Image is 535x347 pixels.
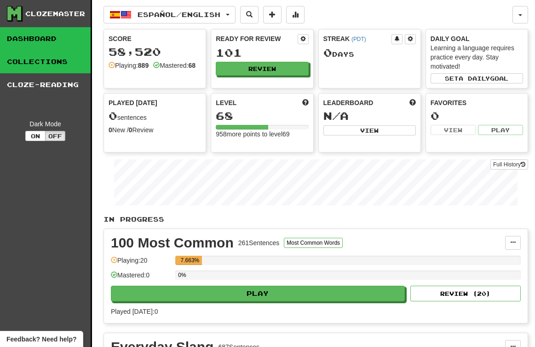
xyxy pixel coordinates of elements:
span: Open feedback widget [6,335,76,344]
span: Played [DATE] [109,98,157,107]
div: Learning a language requires practice every day. Stay motivated! [431,43,523,71]
a: (PDT) [351,36,366,42]
button: View [323,125,416,135]
div: 58,520 [109,46,201,58]
div: Dark Mode [7,119,84,129]
button: Review (20) [410,286,521,301]
span: Played [DATE]: 0 [111,308,158,315]
button: Seta dailygoal [431,73,523,83]
span: 0 [323,46,332,59]
a: Full History [490,159,528,170]
button: Add sentence to collection [263,6,282,24]
div: Favorites [431,98,523,107]
strong: 0 [109,126,112,134]
div: Day s [323,47,416,59]
span: N/A [323,109,349,122]
div: Playing: 20 [111,256,171,271]
span: Español / English [138,11,220,18]
span: a daily [459,75,490,82]
span: Score more points to level up [302,98,309,107]
button: Review [216,62,308,76]
p: In Progress [104,215,528,224]
strong: 0 [129,126,132,134]
div: Playing: [109,61,149,70]
strong: 68 [188,62,196,69]
div: Streak [323,34,391,43]
span: 0 [109,109,117,122]
button: Off [45,131,65,141]
div: Clozemaster [25,9,85,18]
button: Search sentences [240,6,259,24]
button: Most Common Words [284,238,343,248]
div: 0 [431,110,523,122]
div: Score [109,34,201,43]
button: Play [111,286,405,301]
div: Daily Goal [431,34,523,43]
span: This week in points, UTC [409,98,416,107]
div: 101 [216,47,308,59]
button: Español/English [104,6,236,24]
div: Mastered: [153,61,196,70]
div: 7.663% [178,256,201,265]
div: 68 [216,110,308,122]
div: Mastered: 0 [111,271,171,286]
button: More stats [286,6,305,24]
div: sentences [109,110,201,122]
button: View [431,125,476,135]
div: Ready for Review [216,34,297,43]
div: 261 Sentences [238,238,280,247]
div: 100 Most Common [111,236,234,250]
div: 958 more points to level 69 [216,129,308,139]
div: New / Review [109,125,201,135]
button: Play [478,125,523,135]
button: On [25,131,46,141]
strong: 889 [138,62,149,69]
span: Leaderboard [323,98,374,107]
span: Level [216,98,236,107]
